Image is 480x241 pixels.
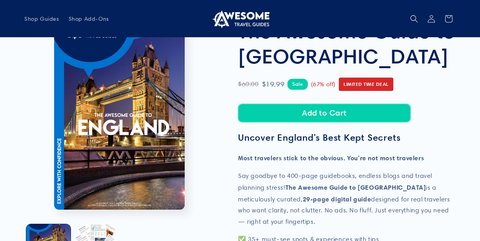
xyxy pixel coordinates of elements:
span: Limited Time Deal [339,78,393,91]
strong: Most travelers stick to the obvious. You're not most travelers [238,154,424,162]
h1: The Awesome Guide to [GEOGRAPHIC_DATA] [238,18,456,69]
span: Sale [287,79,307,89]
p: Say goodbye to 400-page guidebooks, endless blogs and travel planning stress! is a meticulously c... [238,170,456,228]
a: Shop Guides [20,11,64,27]
span: Shop Guides [24,15,59,22]
span: $60.00 [238,79,259,90]
h3: Uncover England's Best Kept Secrets [238,132,456,143]
img: Awesome Travel Guides [211,9,269,28]
span: (67% off) [311,79,336,90]
strong: 29-page digital guide [303,195,371,203]
span: Shop Add-Ons [69,15,109,22]
a: Awesome Travel Guides [208,6,273,31]
a: Shop Add-Ons [64,11,114,27]
span: $19.99 [262,78,285,91]
summary: Search [405,10,423,27]
button: Add to Cart [238,104,411,122]
strong: The Awesome Guide to [GEOGRAPHIC_DATA] [285,183,426,191]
